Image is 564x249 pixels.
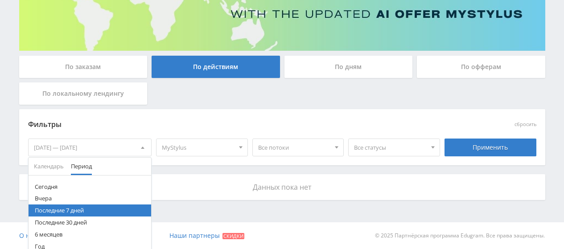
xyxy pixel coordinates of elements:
[29,192,152,204] button: Вчера
[445,139,536,156] div: Применить
[29,229,152,241] button: 6 месяцев
[29,139,152,156] div: [DATE] — [DATE]
[169,231,220,240] span: Наши партнеры
[29,216,152,229] button: Последние 30 дней
[169,222,244,249] a: Наши партнеры Скидки
[28,118,408,131] div: Фильтры
[222,233,244,239] span: Скидки
[152,56,280,78] div: По действиям
[34,158,64,175] span: Календарь
[19,222,37,249] a: О нас
[354,139,426,156] span: Все статусы
[19,231,37,240] span: О нас
[258,139,330,156] span: Все потоки
[28,183,536,191] p: Данных пока нет
[19,82,148,105] div: По локальному лендингу
[30,158,67,175] button: Календарь
[29,204,152,216] button: Последние 7 дней
[417,56,545,78] div: По офферам
[162,139,234,156] span: MyStylus
[19,56,148,78] div: По заказам
[67,158,95,175] button: Период
[515,122,536,127] button: сбросить
[286,222,545,249] div: © 2025 Партнёрская программа Edugram. Все права защищены.
[284,56,413,78] div: По дням
[29,181,152,193] button: Сегодня
[71,158,92,175] span: Период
